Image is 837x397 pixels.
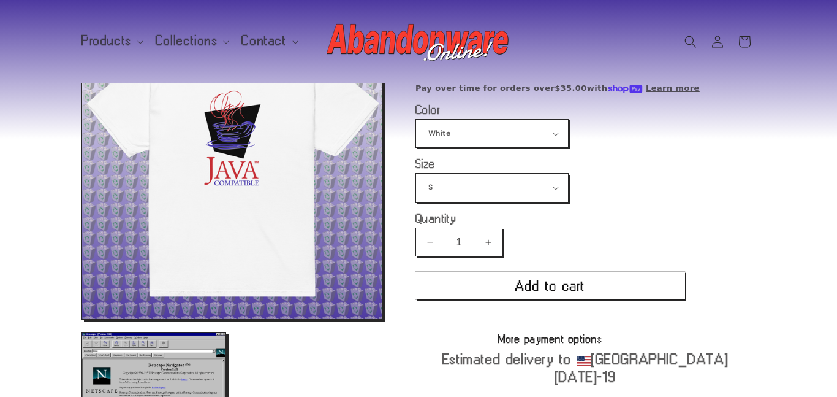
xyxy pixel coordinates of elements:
span: Products [81,36,132,47]
summary: Search [677,28,704,55]
div: [GEOGRAPHIC_DATA] [415,350,756,386]
b: Estimated delivery to [442,351,572,367]
a: Abandonware [322,12,515,71]
label: Size [415,158,685,170]
button: Add to cart [415,272,685,299]
b: [DATE]⁠–19 [555,369,616,385]
span: Collections [156,36,218,47]
img: US.svg [577,356,591,366]
a: More payment options [415,333,685,344]
label: Color [415,104,685,116]
span: Contact [241,36,286,47]
summary: Collections [148,28,235,54]
label: Quantity [415,212,685,225]
img: Abandonware [327,17,510,66]
summary: Products [74,28,148,54]
summary: Contact [234,28,303,54]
